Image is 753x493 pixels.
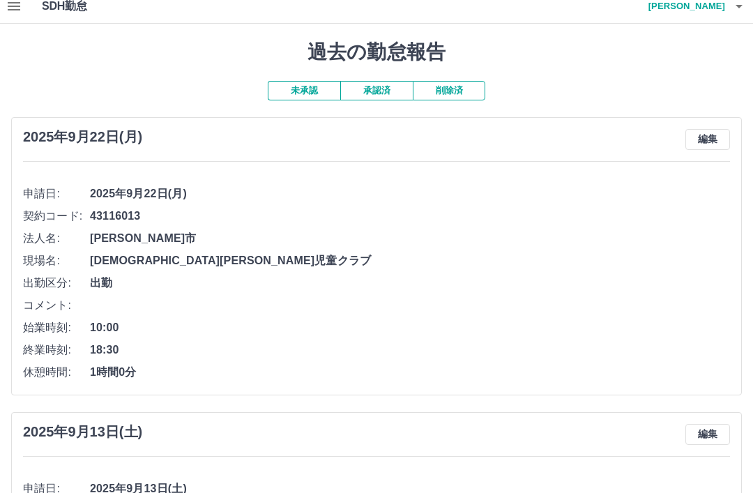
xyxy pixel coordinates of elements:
[90,342,730,358] span: 18:30
[23,424,142,440] h3: 2025年9月13日(土)
[23,275,90,291] span: 出勤区分:
[685,129,730,150] button: 編集
[23,252,90,269] span: 現場名:
[23,364,90,381] span: 休憩時間:
[23,297,90,314] span: コメント:
[90,252,730,269] span: [DEMOGRAPHIC_DATA][PERSON_NAME]児童クラブ
[90,319,730,336] span: 10:00
[90,364,730,381] span: 1時間0分
[413,81,485,100] button: 削除済
[23,129,142,145] h3: 2025年9月22日(月)
[90,230,730,247] span: [PERSON_NAME]市
[685,424,730,445] button: 編集
[23,185,90,202] span: 申請日:
[340,81,413,100] button: 承認済
[11,40,742,64] h1: 過去の勤怠報告
[90,275,730,291] span: 出勤
[268,81,340,100] button: 未承認
[23,342,90,358] span: 終業時刻:
[90,185,730,202] span: 2025年9月22日(月)
[23,208,90,225] span: 契約コード:
[23,319,90,336] span: 始業時刻:
[90,208,730,225] span: 43116013
[23,230,90,247] span: 法人名:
